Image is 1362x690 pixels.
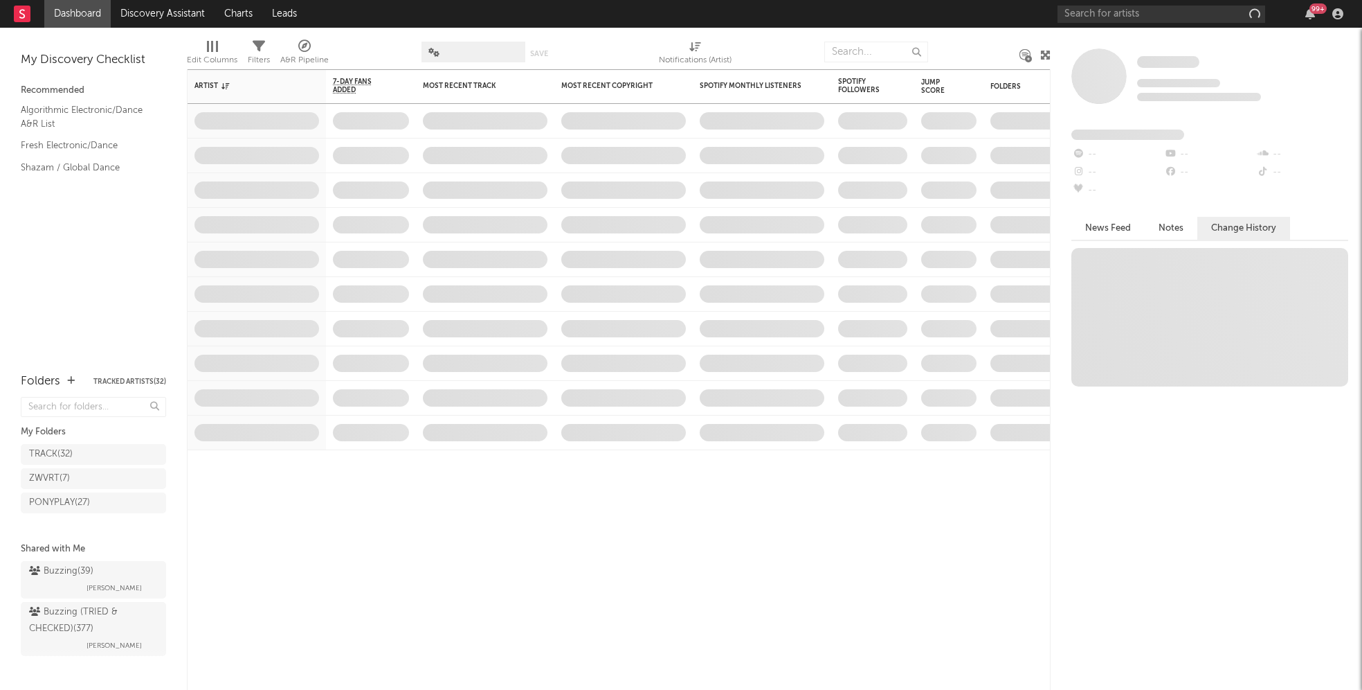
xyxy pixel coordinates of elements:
div: Folders [21,373,60,390]
button: Notes [1145,217,1197,240]
span: 7-Day Fans Added [333,78,388,94]
div: Recommended [21,82,166,99]
div: Notifications (Artist) [659,35,732,75]
div: Edit Columns [187,35,237,75]
div: TRACK ( 32 ) [29,446,73,463]
a: ZWVRT(7) [21,468,166,489]
div: Spotify Followers [838,78,887,94]
div: Buzzing (TRIED & CHECKED) ( 377 ) [29,604,154,637]
span: Fans Added by Platform [1071,130,1184,140]
a: PONYPLAY(27) [21,493,166,513]
div: Jump Score [921,78,956,95]
span: [PERSON_NAME] [87,580,142,596]
input: Search for artists [1057,6,1265,23]
input: Search... [824,42,928,62]
span: Some Artist [1137,56,1199,68]
div: Shared with Me [21,541,166,558]
input: Search for folders... [21,397,166,417]
div: -- [1071,163,1163,182]
button: Save [530,50,548,57]
div: Most Recent Track [423,82,527,90]
div: Notifications (Artist) [659,52,732,69]
div: A&R Pipeline [280,35,329,75]
div: Filters [248,35,270,75]
div: Folders [990,82,1094,91]
div: -- [1256,163,1348,182]
span: 0 fans last week [1137,93,1261,101]
div: 99 + [1309,3,1327,14]
div: Spotify Monthly Listeners [700,82,803,90]
div: Buzzing ( 39 ) [29,563,93,580]
button: News Feed [1071,217,1145,240]
a: Algorithmic Electronic/Dance A&R List [21,103,152,131]
div: A&R Pipeline [280,52,329,69]
div: My Discovery Checklist [21,52,166,69]
div: My Folders [21,424,166,441]
button: Change History [1197,217,1290,240]
div: Most Recent Copyright [561,82,665,90]
div: -- [1071,182,1163,200]
div: -- [1071,145,1163,163]
a: TRACK(32) [21,444,166,465]
div: Filters [248,52,270,69]
button: Tracked Artists(32) [93,378,166,385]
div: ZWVRT ( 7 ) [29,470,70,487]
div: Artist [194,82,298,90]
button: 99+ [1305,8,1315,19]
div: -- [1163,163,1255,182]
span: [PERSON_NAME] [87,637,142,654]
a: Some Artist [1137,55,1199,69]
div: Edit Columns [187,52,237,69]
a: Buzzing (TRIED & CHECKED)(377)[PERSON_NAME] [21,602,166,656]
a: Buzzing(39)[PERSON_NAME] [21,561,166,599]
div: -- [1163,145,1255,163]
a: Fresh Electronic/Dance [21,138,152,153]
div: PONYPLAY ( 27 ) [29,495,90,511]
div: -- [1256,145,1348,163]
a: Shazam / Global Dance [21,160,152,175]
span: Tracking Since: [DATE] [1137,79,1220,87]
